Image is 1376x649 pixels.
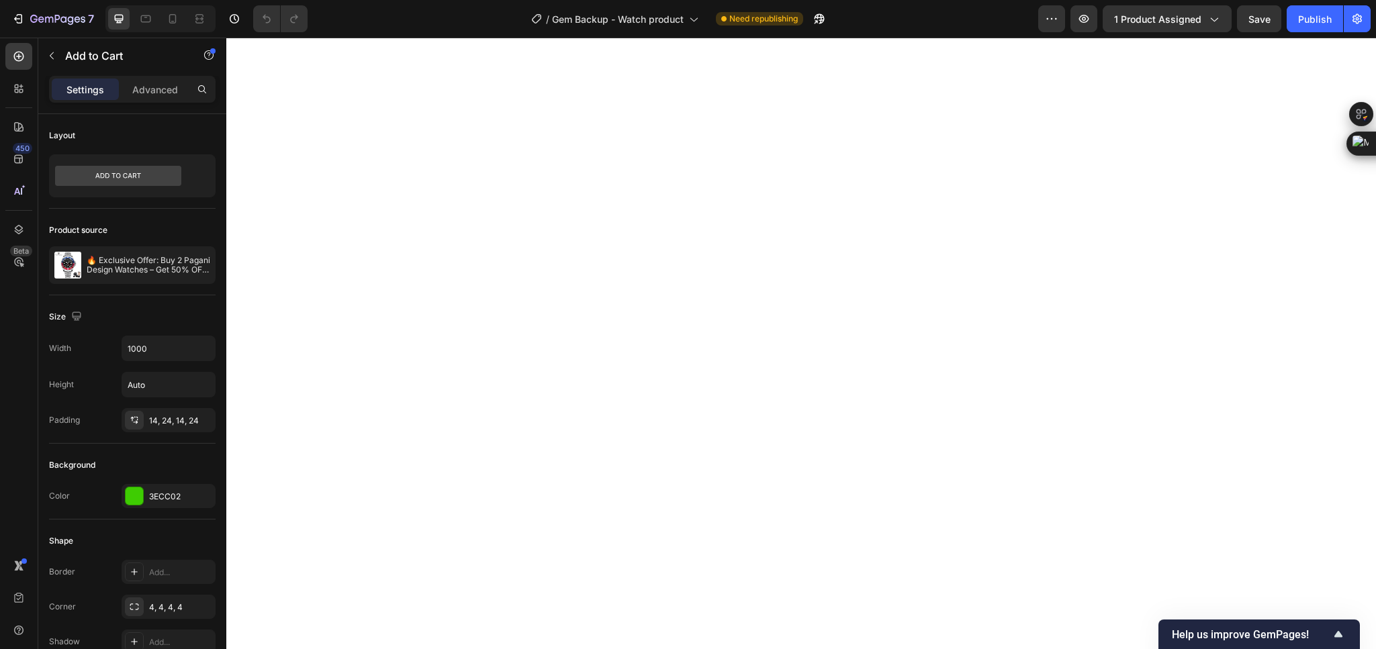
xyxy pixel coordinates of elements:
span: Need republishing [729,13,798,25]
div: Background [49,459,95,471]
button: 7 [5,5,100,32]
div: 3ECC02 [149,491,212,503]
p: 7 [88,11,94,27]
div: Publish [1298,12,1332,26]
div: Shape [49,535,73,547]
div: Shadow [49,636,80,648]
span: Help us improve GemPages! [1172,628,1330,641]
input: Auto [122,372,215,397]
div: 14, 24, 14, 24 [149,415,212,427]
div: Color [49,490,70,502]
p: Advanced [132,83,178,97]
p: Settings [66,83,104,97]
span: Gem Backup - Watch product [552,12,684,26]
div: Size [49,308,85,326]
iframe: Intercom live chat [1330,583,1363,615]
div: 450 [13,143,32,154]
div: Undo/Redo [253,5,308,32]
span: / [546,12,549,26]
div: Layout [49,130,75,142]
img: product feature img [54,252,81,279]
button: Show survey - Help us improve GemPages! [1172,626,1346,642]
span: 1 product assigned [1114,12,1201,26]
div: Border [49,566,75,578]
div: Product source [49,224,107,236]
iframe: To enrich screen reader interactions, please activate Accessibility in Grammarly extension settings [226,38,1376,649]
div: Add... [149,636,212,648]
button: Save [1237,5,1281,32]
p: 🔥 Exclusive Offer: Buy 2 Pagani Design Watches – Get 50% OFF on the Second One (auto-applied at c... [87,256,210,274]
button: 1 product assigned [1103,5,1232,32]
span: Save [1248,13,1271,25]
div: Height [49,379,74,391]
p: Add to Cart [65,48,179,64]
button: Publish [1287,5,1343,32]
div: 4, 4, 4, 4 [149,601,212,613]
input: Auto [122,336,215,360]
div: Add... [149,566,212,579]
div: Corner [49,601,76,613]
div: Padding [49,414,80,426]
div: Width [49,342,71,354]
div: Beta [10,246,32,256]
